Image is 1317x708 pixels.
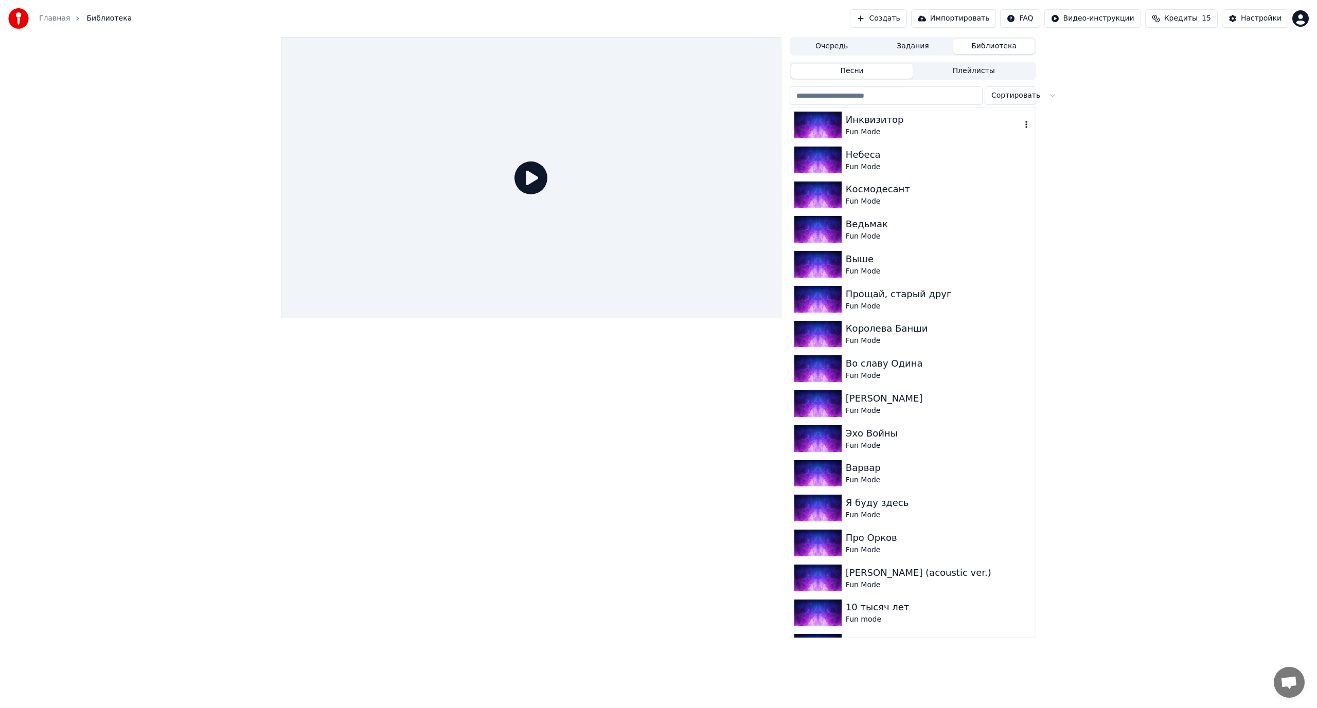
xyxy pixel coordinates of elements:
[846,496,1031,510] div: Я буду здесь
[846,391,1031,406] div: [PERSON_NAME]
[846,162,1031,172] div: Fun Mode
[873,39,954,54] button: Задания
[846,461,1031,475] div: Варвар
[39,13,132,24] nav: breadcrumb
[39,13,70,24] a: Главная
[846,321,1031,336] div: Королева Банши
[1145,9,1218,28] button: Кредиты15
[846,545,1031,555] div: Fun Mode
[953,39,1035,54] button: Библиотека
[846,266,1031,277] div: Fun Mode
[846,127,1021,137] div: Fun Mode
[913,64,1035,79] button: Плейлисты
[846,301,1031,312] div: Fun Mode
[1044,9,1141,28] button: Видео-инструкции
[846,531,1031,545] div: Про Орков
[8,8,29,29] img: youka
[991,90,1040,101] span: Сортировать
[1164,13,1198,24] span: Кредиты
[846,182,1031,196] div: Космодесант
[1000,9,1040,28] button: FAQ
[850,9,906,28] button: Создать
[846,600,1031,614] div: 10 тысяч лет
[846,441,1031,451] div: Fun Mode
[846,580,1031,590] div: Fun Mode
[846,217,1031,231] div: Ведьмак
[846,426,1031,441] div: Эхо Войны
[846,406,1031,416] div: Fun Mode
[1222,9,1288,28] button: Настройки
[86,13,132,24] span: Библиотека
[846,510,1031,520] div: Fun Mode
[846,231,1031,242] div: Fun Mode
[846,475,1031,485] div: Fun Mode
[846,371,1031,381] div: Fun Mode
[846,287,1031,301] div: Прощай, старый друг
[791,64,913,79] button: Песни
[1202,13,1211,24] span: 15
[846,196,1031,207] div: Fun Mode
[911,9,996,28] button: Импортировать
[846,336,1031,346] div: Fun Mode
[1241,13,1282,24] div: Настройки
[846,566,1031,580] div: [PERSON_NAME] (acoustic ver.)
[846,148,1031,162] div: Небеса
[1274,667,1305,698] div: Открытый чат
[846,614,1031,625] div: Fun mode
[791,39,873,54] button: Очередь
[846,252,1031,266] div: Выше
[846,113,1021,127] div: Инквизитор
[846,635,1031,649] div: Рыцарь и Королева
[846,356,1031,371] div: Во славу Одина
